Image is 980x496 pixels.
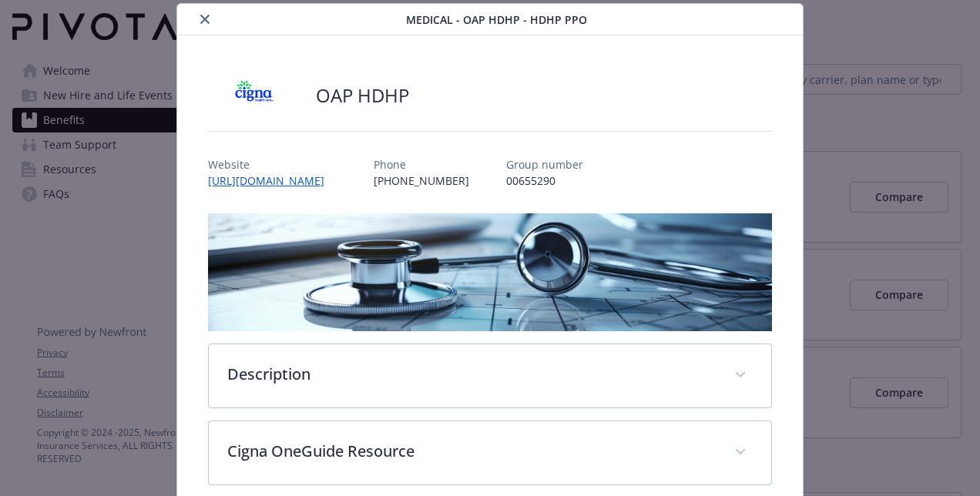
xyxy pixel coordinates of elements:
[506,173,583,189] p: 00655290
[316,82,409,109] h2: OAP HDHP
[208,156,337,173] p: Website
[208,173,337,188] a: [URL][DOMAIN_NAME]
[209,421,771,484] div: Cigna OneGuide Resource
[227,363,716,386] p: Description
[374,173,469,189] p: [PHONE_NUMBER]
[196,10,214,28] button: close
[374,156,469,173] p: Phone
[506,156,583,173] p: Group number
[209,344,771,407] div: Description
[406,12,587,28] span: Medical - OAP HDHP - HDHP PPO
[227,440,716,463] p: Cigna OneGuide Resource
[208,213,772,331] img: banner
[208,72,300,119] img: CIGNA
